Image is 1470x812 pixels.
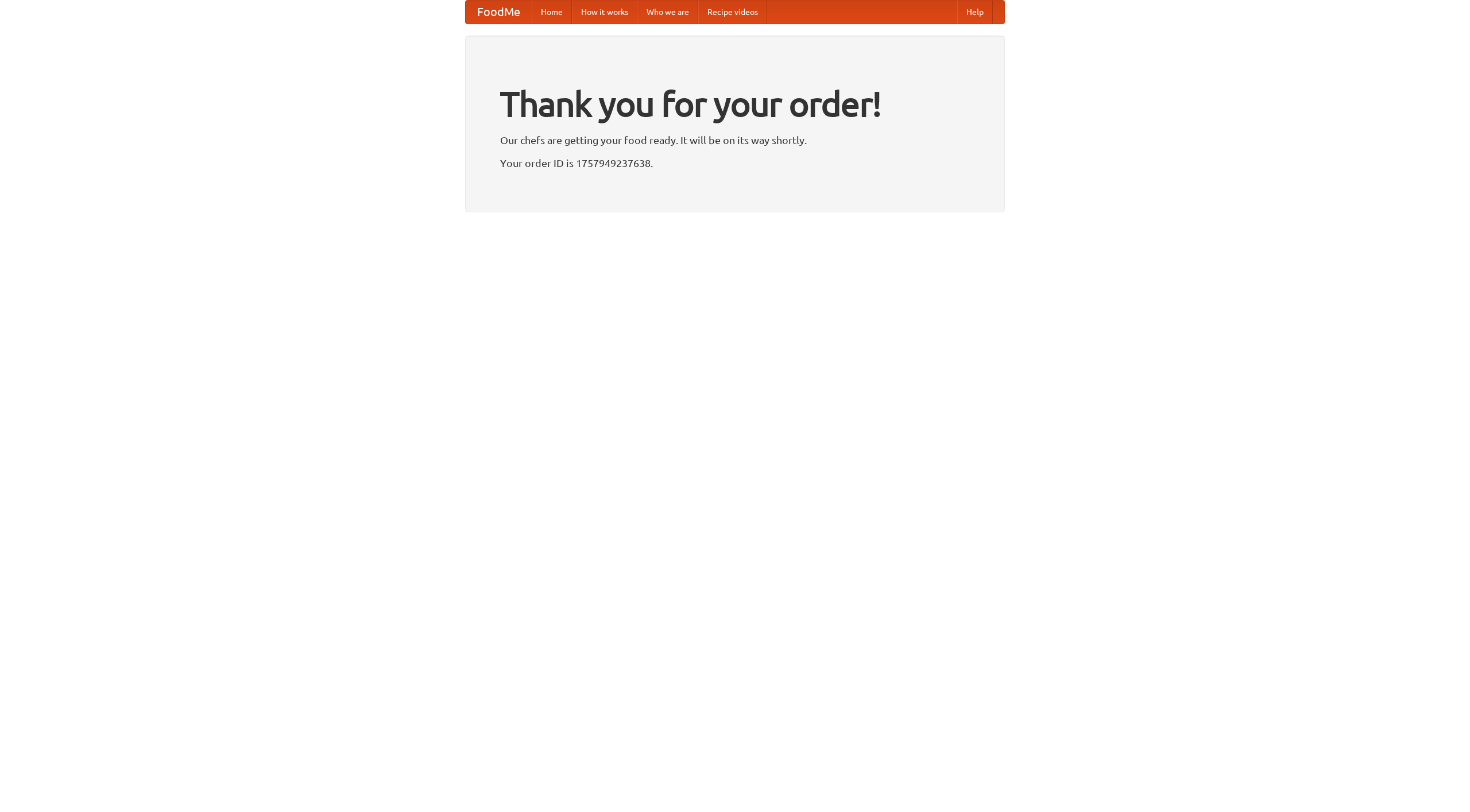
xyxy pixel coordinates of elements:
a: How it works [572,1,637,24]
a: FoodMe [466,1,532,24]
a: Recipe videos [698,1,767,24]
p: Your order ID is 1757949237638. [500,154,970,172]
a: Home [532,1,572,24]
a: Help [957,1,993,24]
h1: Thank you for your order! [500,76,970,131]
p: Our chefs are getting your food ready. It will be on its way shortly. [500,131,970,149]
a: Who we are [637,1,698,24]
